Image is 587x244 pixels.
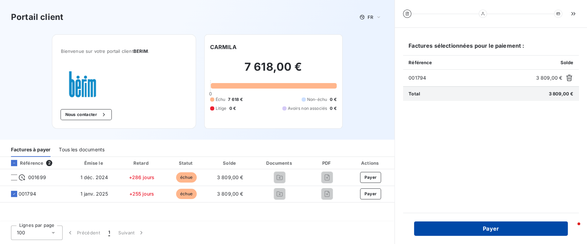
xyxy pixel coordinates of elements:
div: Solde [210,160,250,166]
span: 1 déc. 2024 [80,174,108,180]
div: Émise le [71,160,117,166]
img: Company logo [61,70,105,98]
span: Litige [216,105,227,112]
span: 0 [209,91,211,96]
span: 0 € [330,105,336,112]
span: 1 janv. 2025 [80,191,108,197]
button: Payer [414,221,568,236]
span: 0 € [330,96,336,103]
div: Statut [166,160,207,166]
div: Référence [6,160,43,166]
span: BERIM [133,48,148,54]
span: échue [176,189,197,199]
span: 2 [46,160,52,166]
span: 3 809,00 € [549,91,574,96]
div: Actions [348,160,393,166]
span: 001794 [409,74,533,81]
div: Tous les documents [59,142,105,157]
span: +286 jours [129,174,154,180]
span: 1 [108,229,110,236]
span: 3 809,00 € [217,174,243,180]
span: Non-échu [307,96,327,103]
span: Solde [560,60,573,65]
div: Retard [120,160,163,166]
span: 100 [17,229,25,236]
span: 3 809,00 € [536,74,563,81]
span: 7 618 € [228,96,243,103]
span: FR [368,14,373,20]
span: échue [176,172,197,183]
button: 1 [104,225,114,240]
h3: Portail client [11,11,63,23]
button: Précédent [63,225,104,240]
button: Payer [360,172,381,183]
span: Référence [409,60,432,65]
span: Bienvenue sur votre portail client . [61,48,187,54]
div: Documents [253,160,306,166]
span: Avoirs non associés [288,105,327,112]
button: Suivant [114,225,149,240]
h6: Factures sélectionnées pour le paiement : [403,42,579,55]
h6: CARMILA [210,43,237,51]
div: Factures à payer [11,142,51,157]
button: Payer [360,188,381,199]
iframe: Intercom live chat [564,221,580,237]
span: +255 jours [129,191,154,197]
span: 0 € [229,105,236,112]
button: Nous contacter [61,109,111,120]
h2: 7 618,00 € [210,60,337,81]
div: PDF [309,160,345,166]
span: 001794 [19,190,36,197]
span: Échu [216,96,226,103]
span: Total [409,91,420,96]
span: 3 809,00 € [217,191,243,197]
span: 001699 [28,174,46,181]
